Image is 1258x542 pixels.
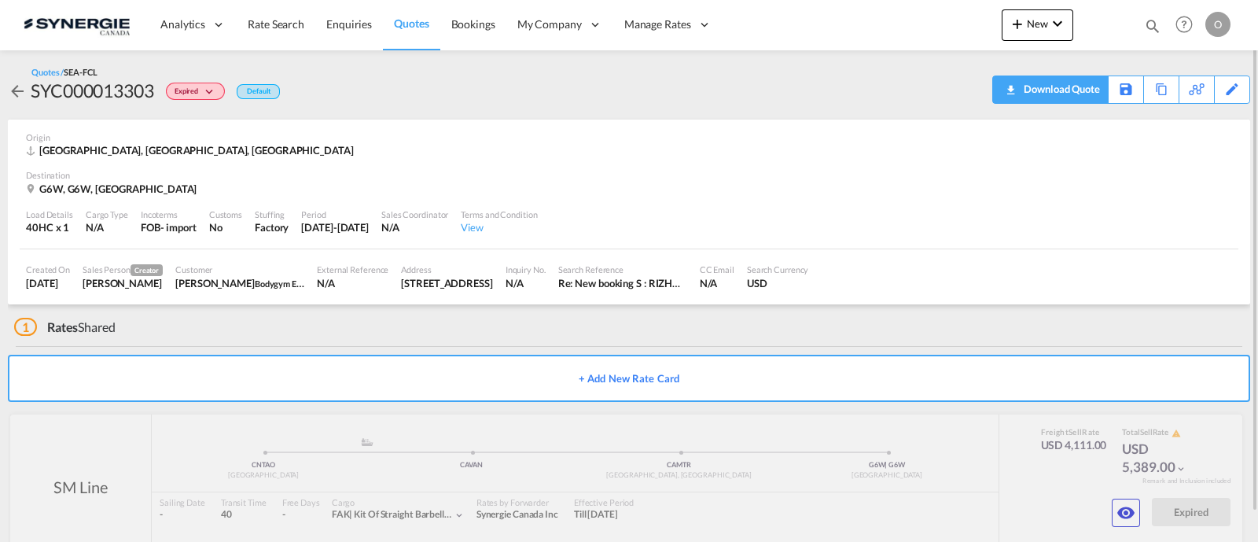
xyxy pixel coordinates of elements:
div: Quote PDF is not available at this time [1001,76,1100,101]
img: 1f56c880d42311ef80fc7dca854c8e59.png [24,7,130,42]
button: + Add New Rate Card [8,355,1250,402]
span: Creator [131,264,163,276]
div: USD [747,276,809,290]
div: No [209,220,242,234]
div: icon-arrow-left [8,78,31,103]
div: External Reference [317,264,388,275]
div: Destination [26,169,1232,181]
div: Load Details [26,208,73,220]
div: Terms and Condition [461,208,537,220]
span: Quotes [394,17,429,30]
span: Help [1171,11,1197,38]
span: SEA-FCL [64,67,97,77]
div: Created On [26,264,70,275]
div: CC Email [700,264,734,275]
div: - import [160,220,197,234]
span: Rate Search [248,17,304,31]
div: View [461,220,537,234]
div: Address [401,264,492,275]
span: Manage Rates [624,17,691,32]
div: Shared [14,319,116,336]
div: Vincent Lehoux [175,276,304,290]
div: Stuffing [255,208,289,220]
div: Change Status Here [154,78,229,103]
div: Re: New booking S : RIZHAO PIONEER BARBELL & FITNESS INC. C : Bodygym update on last order [558,276,687,290]
span: Bodygym Equipment [255,277,332,289]
md-icon: icon-magnify [1144,17,1161,35]
div: N/A [381,220,448,234]
div: Customer [175,264,304,275]
span: [GEOGRAPHIC_DATA], [GEOGRAPHIC_DATA], [GEOGRAPHIC_DATA] [39,144,354,157]
div: Inquiry No. [506,264,546,275]
div: N/A [317,276,388,290]
button: icon-plus 400-fgNewicon-chevron-down [1002,9,1073,41]
div: 31 Jul 2025 [301,220,369,234]
div: N/A [86,220,128,234]
md-icon: icon-arrow-left [8,82,27,101]
div: Save As Template [1109,76,1143,103]
span: Analytics [160,17,205,32]
span: Enquiries [326,17,372,31]
div: Cargo Type [86,208,128,220]
div: O [1205,12,1230,37]
button: icon-eye [1112,499,1140,527]
span: My Company [517,17,582,32]
div: Customs [209,208,242,220]
div: Search Currency [747,264,809,275]
div: CNTAO, Qingdao, Asia Pacific [26,143,358,157]
div: Help [1171,11,1205,39]
div: SYC000013303 [31,78,154,103]
span: 1 [14,318,37,336]
span: Expired [175,87,202,101]
md-icon: icon-chevron-down [1048,14,1067,33]
div: Period [301,208,369,220]
div: Sales Coordinator [381,208,448,220]
md-icon: icon-eye [1116,503,1135,522]
div: FOB [141,220,160,234]
div: Download Quote [1020,76,1100,101]
div: Default [237,84,280,99]
span: New [1008,17,1067,30]
div: icon-magnify [1144,17,1161,41]
span: Bookings [451,17,495,31]
md-icon: icon-download [1001,79,1020,90]
md-icon: icon-plus 400-fg [1008,14,1027,33]
div: Karen Mercier [83,276,163,290]
div: Sales Person [83,264,163,276]
div: Factory Stuffing [255,220,289,234]
div: 1404, Rue des Frênes, Lévis (Québec) G6K 1B4 [401,276,492,290]
div: Download Quote [1001,76,1100,101]
div: Origin [26,131,1232,143]
div: Change Status Here [166,83,225,100]
md-icon: icon-chevron-down [202,88,221,97]
span: Rates [47,319,79,334]
div: G6W, G6W, Canada [26,182,200,196]
div: Incoterms [141,208,197,220]
div: N/A [700,276,734,290]
div: Quotes /SEA-FCL [31,66,97,78]
div: Search Reference [558,264,687,275]
div: 40HC x 1 [26,220,73,234]
div: N/A [506,276,546,290]
div: 16 Jul 2025 [26,276,70,290]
